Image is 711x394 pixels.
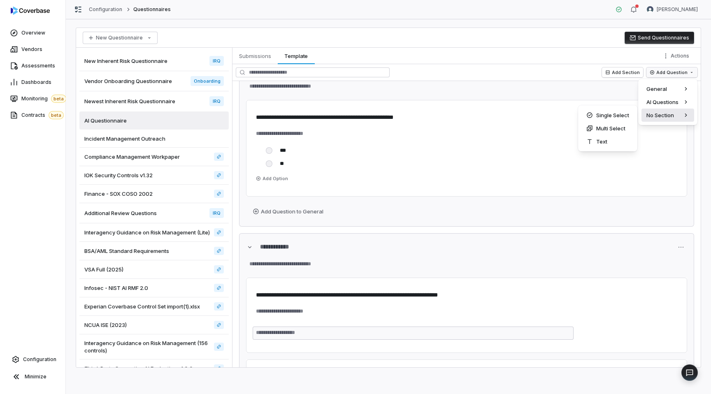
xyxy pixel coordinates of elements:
[581,135,634,148] div: Text
[638,79,697,125] div: Add Question
[625,32,694,44] button: Send Questionnaires
[581,122,634,135] div: Multi Select
[646,85,679,93] span: General
[646,111,679,119] span: No Section
[581,109,634,122] div: Single Select
[646,98,679,106] span: AI Questions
